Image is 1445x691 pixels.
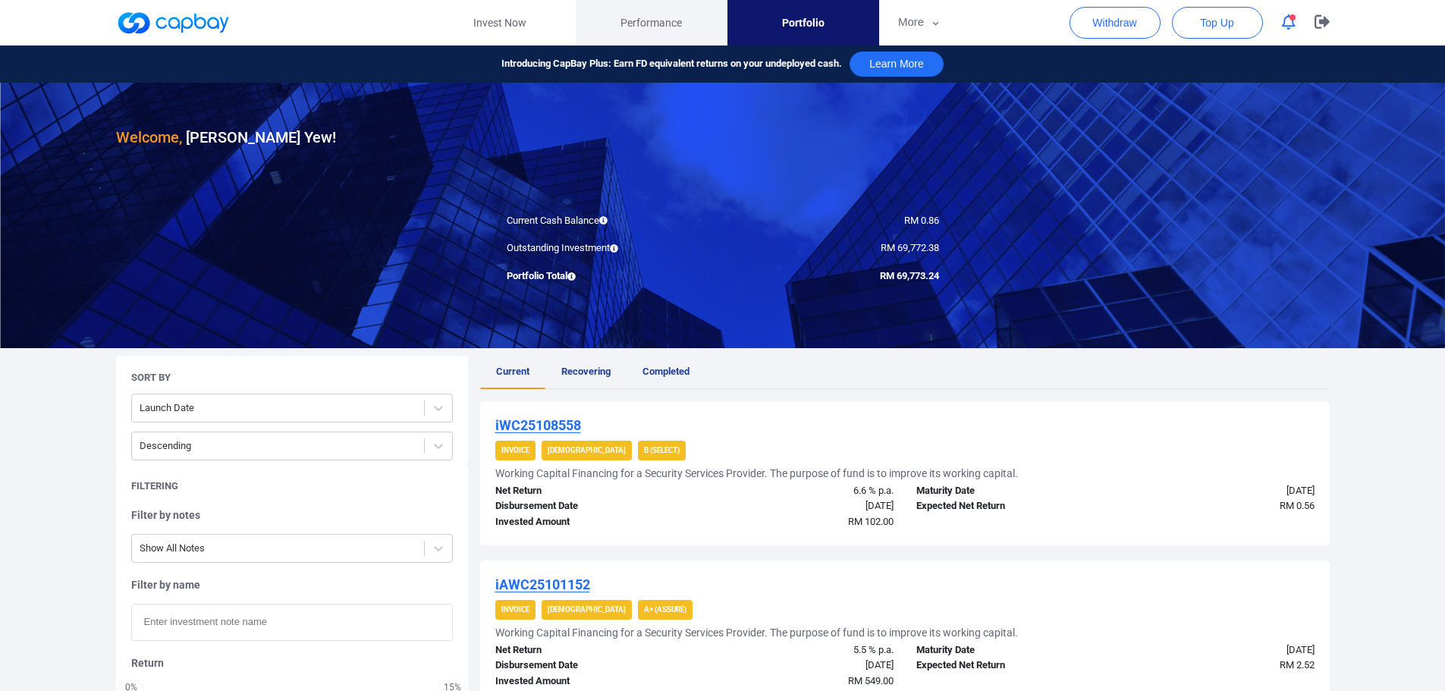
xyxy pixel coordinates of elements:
div: [DATE] [1115,483,1326,499]
span: Current [496,366,529,377]
div: Portfolio Total [495,269,723,284]
div: [DATE] [1115,642,1326,658]
u: iAWC25101152 [495,576,590,592]
strong: Invoice [501,446,529,454]
div: [DATE] [694,658,905,674]
span: Recovering [561,366,611,377]
h5: Filtering [131,479,178,493]
div: Expected Net Return [905,658,1116,674]
span: RM 2.52 [1280,659,1315,671]
h5: Return [131,656,453,670]
u: iWC25108558 [495,417,581,433]
strong: A+ (Assure) [644,605,686,614]
div: Disbursement Date [484,498,695,514]
strong: [DEMOGRAPHIC_DATA] [548,605,626,614]
h5: Filter by notes [131,508,453,522]
div: Disbursement Date [484,658,695,674]
div: Expected Net Return [905,498,1116,514]
span: RM 549.00 [848,675,894,686]
span: Top Up [1200,15,1233,30]
button: Learn More [850,52,944,77]
h5: Working Capital Financing for a Security Services Provider. The purpose of fund is to improve its... [495,466,1018,480]
div: 6.6 % p.a. [694,483,905,499]
span: Completed [642,366,690,377]
strong: Invoice [501,605,529,614]
h5: Filter by name [131,578,453,592]
h5: Sort By [131,371,171,385]
span: Introducing CapBay Plus: Earn FD equivalent returns on your undeployed cash. [501,56,842,72]
span: Portfolio [782,14,825,31]
span: RM 102.00 [848,516,894,527]
span: Performance [620,14,682,31]
span: RM 69,773.24 [880,270,939,281]
div: Net Return [484,642,695,658]
div: [DATE] [694,498,905,514]
div: Maturity Date [905,483,1116,499]
button: Withdraw [1070,7,1161,39]
span: RM 0.56 [1280,500,1315,511]
div: Invested Amount [484,514,695,530]
span: Welcome, [116,128,182,146]
input: Enter investment note name [131,604,453,641]
div: 5.5 % p.a. [694,642,905,658]
div: Maturity Date [905,642,1116,658]
div: Outstanding Investment [495,240,723,256]
h5: Working Capital Financing for a Security Services Provider. The purpose of fund is to improve its... [495,626,1018,639]
div: Current Cash Balance [495,213,723,229]
div: Invested Amount [484,674,695,689]
span: RM 0.86 [904,215,939,226]
div: Net Return [484,483,695,499]
span: RM 69,772.38 [881,242,939,253]
h3: [PERSON_NAME] Yew ! [116,125,336,149]
strong: [DEMOGRAPHIC_DATA] [548,446,626,454]
button: Top Up [1172,7,1263,39]
strong: B (Select) [644,446,680,454]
